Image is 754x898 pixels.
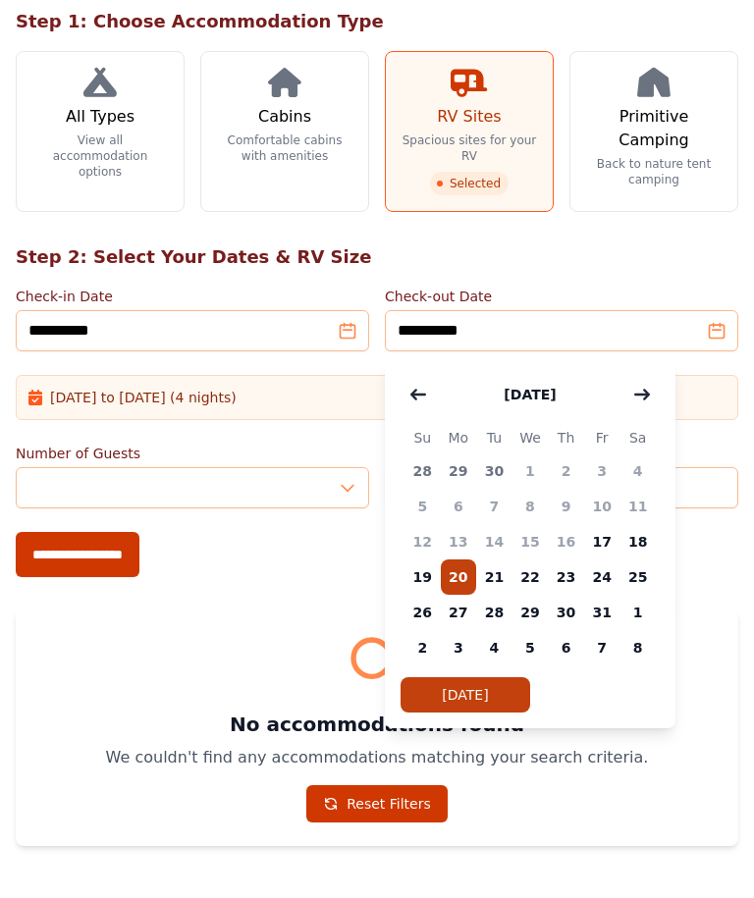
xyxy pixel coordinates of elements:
[404,524,441,559] span: 12
[548,489,584,524] span: 9
[584,489,620,524] span: 10
[586,105,722,152] h3: Primitive Camping
[306,785,448,822] a: Reset Filters
[16,8,738,35] h2: Step 1: Choose Accommodation Type
[586,156,722,187] p: Back to nature tent camping
[619,489,656,524] span: 11
[39,711,715,738] h3: No accommodations found
[441,524,477,559] span: 13
[476,559,512,595] span: 21
[441,426,477,449] span: Mo
[548,426,584,449] span: Th
[548,595,584,630] span: 30
[404,426,441,449] span: Su
[401,677,530,713] button: [DATE]
[512,524,549,559] span: 15
[476,595,512,630] span: 28
[16,51,185,212] a: All Types View all accommodation options
[584,630,620,665] span: 7
[548,630,584,665] span: 6
[512,453,549,489] span: 1
[404,489,441,524] span: 5
[584,524,620,559] span: 17
[441,559,477,595] span: 20
[512,489,549,524] span: 8
[476,524,512,559] span: 14
[548,559,584,595] span: 23
[404,630,441,665] span: 2
[39,746,715,769] p: We couldn't find any accommodations matching your search criteria.
[16,287,369,306] label: Check-in Date
[484,375,575,414] button: [DATE]
[548,453,584,489] span: 2
[619,559,656,595] span: 25
[584,453,620,489] span: 3
[430,172,509,195] span: Selected
[476,630,512,665] span: 4
[258,105,311,129] h3: Cabins
[50,388,237,407] span: [DATE] to [DATE] (4 nights)
[385,51,554,212] a: RV Sites Spacious sites for your RV Selected
[16,444,369,463] label: Number of Guests
[619,426,656,449] span: Sa
[619,453,656,489] span: 4
[548,524,584,559] span: 16
[441,489,477,524] span: 6
[512,559,549,595] span: 22
[512,426,549,449] span: We
[441,595,477,630] span: 27
[476,453,512,489] span: 30
[584,559,620,595] span: 24
[402,132,537,164] p: Spacious sites for your RV
[32,132,168,180] p: View all accommodation options
[404,453,441,489] span: 28
[437,105,501,129] h3: RV Sites
[16,243,738,271] h2: Step 2: Select Your Dates & RV Size
[66,105,135,129] h3: All Types
[404,595,441,630] span: 26
[476,426,512,449] span: Tu
[200,51,369,212] a: Cabins Comfortable cabins with amenities
[217,132,352,164] p: Comfortable cabins with amenities
[512,595,549,630] span: 29
[584,426,620,449] span: Fr
[569,51,738,212] a: Primitive Camping Back to nature tent camping
[476,489,512,524] span: 7
[619,630,656,665] span: 8
[512,630,549,665] span: 5
[404,559,441,595] span: 19
[584,595,620,630] span: 31
[441,453,477,489] span: 29
[619,595,656,630] span: 1
[441,630,477,665] span: 3
[385,287,738,306] label: Check-out Date
[619,524,656,559] span: 18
